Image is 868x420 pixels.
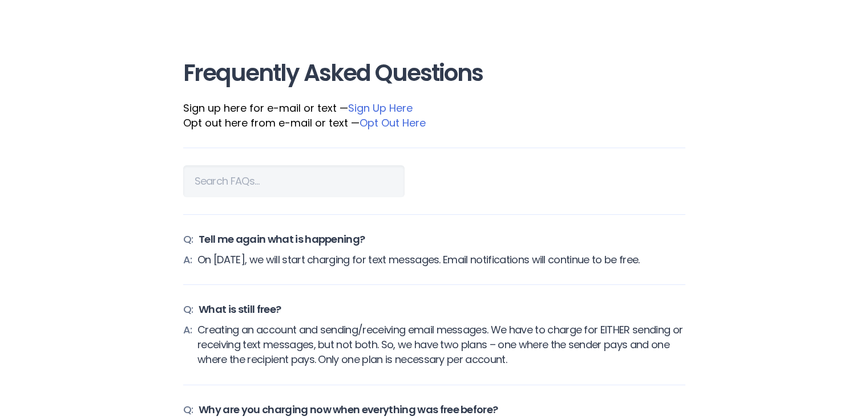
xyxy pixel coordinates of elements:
div: Opt out here from e-mail or text — [183,116,685,131]
h1: Frequently Asked Questions [183,60,685,86]
a: Sign Up Here [348,101,413,115]
span: Q: [183,402,193,417]
span: A: [183,252,192,267]
span: Tell me again what is happening? [199,232,365,247]
input: Search FAQs… [183,165,405,197]
span: A: [183,323,192,367]
a: Opt Out Here [360,116,426,130]
span: What is still free? [199,302,281,317]
span: Q: [183,302,193,317]
span: On [DATE], we will start charging for text messages. Email notifications will continue to be free. [197,252,639,267]
span: Q: [183,232,193,247]
div: Sign up here for e-mail or text — [183,101,685,116]
span: Why are you charging now when everything was free before? [199,402,498,417]
span: Creating an account and sending/receiving email messages. We have to charge for EITHER sending or... [197,323,685,367]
